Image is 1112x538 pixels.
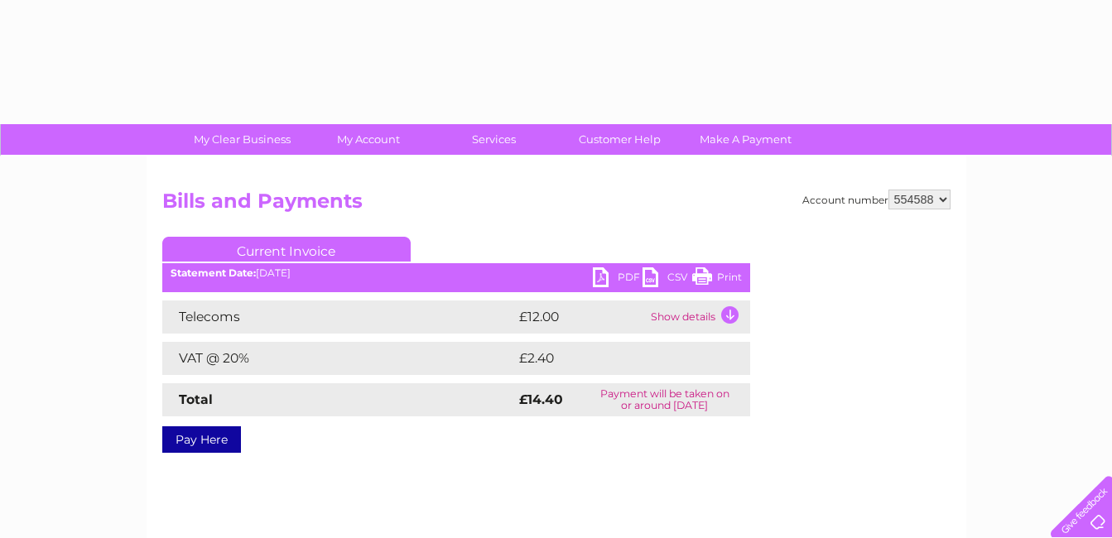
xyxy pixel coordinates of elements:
[593,267,643,291] a: PDF
[162,237,411,262] a: Current Invoice
[171,267,256,279] b: Statement Date:
[162,190,951,221] h2: Bills and Payments
[515,300,647,334] td: £12.00
[426,124,562,155] a: Services
[677,124,814,155] a: Make A Payment
[174,124,310,155] a: My Clear Business
[551,124,688,155] a: Customer Help
[515,342,712,375] td: £2.40
[519,391,563,407] strong: £14.40
[162,426,241,453] a: Pay Here
[179,391,213,407] strong: Total
[802,190,951,209] div: Account number
[580,383,750,416] td: Payment will be taken on or around [DATE]
[300,124,436,155] a: My Account
[162,342,515,375] td: VAT @ 20%
[162,267,750,279] div: [DATE]
[162,300,515,334] td: Telecoms
[643,267,692,291] a: CSV
[647,300,750,334] td: Show details
[692,267,742,291] a: Print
